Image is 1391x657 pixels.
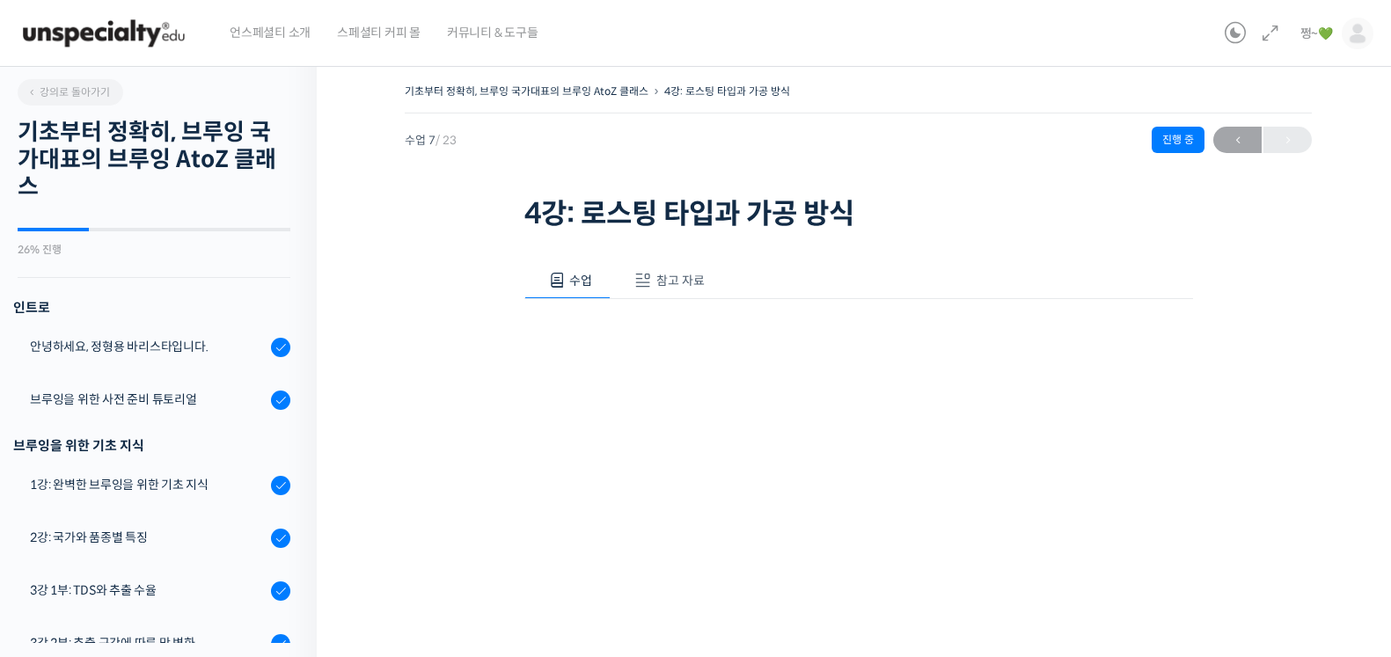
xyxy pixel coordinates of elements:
[30,337,266,356] div: 안녕하세요, 정형용 바리스타입니다.
[13,434,290,457] div: 브루잉을 위한 기초 지식
[1213,127,1262,153] a: ←이전
[26,85,110,99] span: 강의로 돌아가기
[1300,26,1333,41] span: 쩡~💚
[18,79,123,106] a: 강의로 돌아가기
[30,475,266,494] div: 1강: 완벽한 브루잉을 위한 기초 지식
[569,273,592,288] span: 수업
[656,273,705,288] span: 참고 자료
[524,197,1193,230] h1: 4강: 로스팅 타입과 가공 방식
[436,133,457,148] span: / 23
[18,245,290,255] div: 26% 진행
[30,580,266,600] div: 3강 1부: TDS와 추출 수율
[664,84,790,98] a: 4강: 로스팅 타입과 가공 방식
[405,84,648,98] a: 기초부터 정확히, 브루잉 국가대표의 브루잉 AtoZ 클래스
[30,528,266,547] div: 2강: 국가와 품종별 특징
[1152,127,1204,153] div: 진행 중
[30,390,266,409] div: 브루잉을 위한 사전 준비 튜토리얼
[13,296,290,319] h3: 인트로
[405,135,457,146] span: 수업 7
[30,633,266,653] div: 3강 2부: 추출 구간에 따른 맛 변화
[18,119,290,201] h2: 기초부터 정확히, 브루잉 국가대표의 브루잉 AtoZ 클래스
[1213,128,1262,152] span: ←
